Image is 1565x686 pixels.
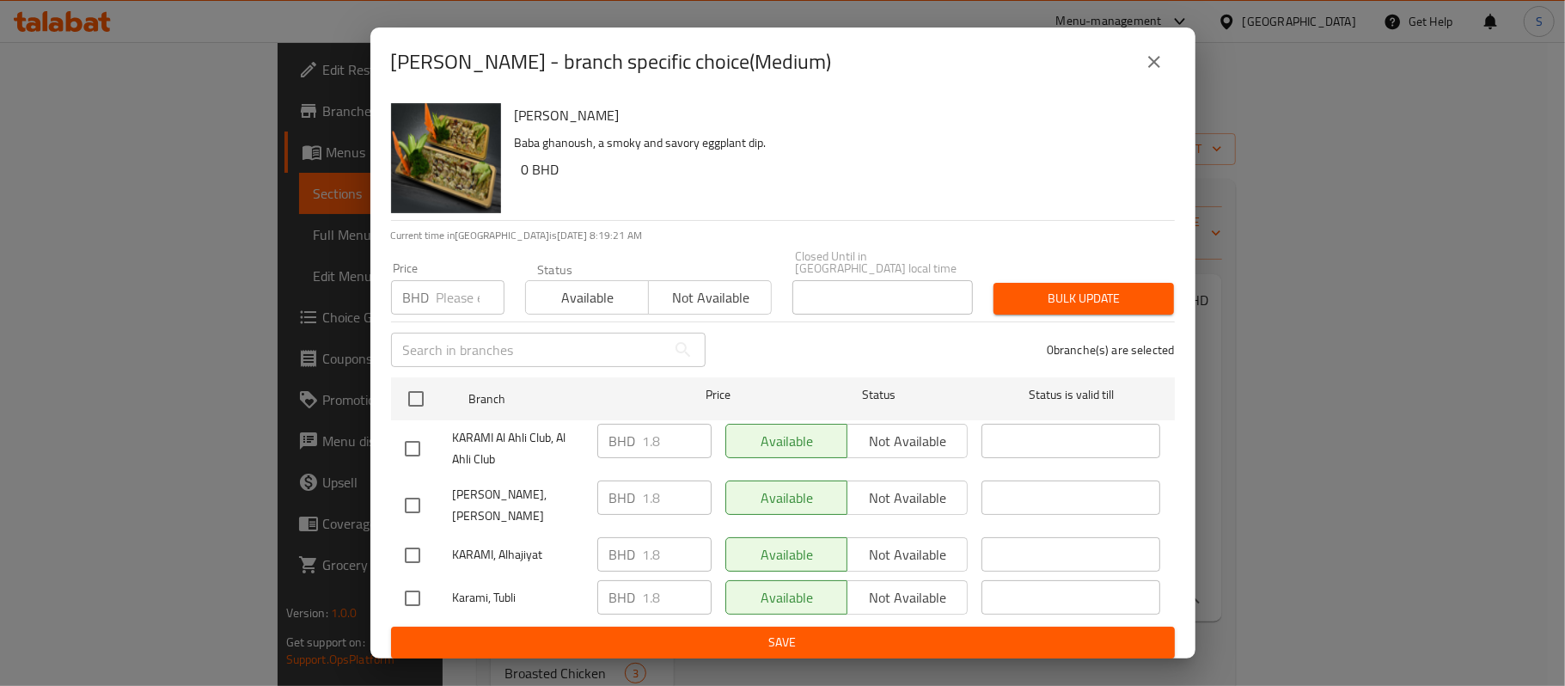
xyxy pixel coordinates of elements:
span: Karami, Tubli [453,587,584,609]
p: BHD [403,287,430,308]
span: KARAMI, Alhajiyat [453,544,584,566]
p: BHD [609,544,636,565]
button: close [1134,41,1175,83]
span: Status is valid till [981,384,1160,406]
button: Bulk update [993,283,1174,315]
span: Available [533,285,642,310]
p: Baba ghanoush, a smoky and savory eggplant dip. [515,132,1161,154]
button: Available [525,280,649,315]
p: BHD [609,431,636,451]
span: Status [789,384,968,406]
p: BHD [609,487,636,508]
span: KARAMI Al Ahli Club, Al Ahli Club [453,427,584,470]
span: Price [661,384,775,406]
span: Bulk update [1007,288,1160,309]
input: Please enter price [643,580,712,615]
p: BHD [609,587,636,608]
span: Save [405,632,1161,653]
span: Branch [468,389,647,410]
p: Current time in [GEOGRAPHIC_DATA] is [DATE] 8:19:21 AM [391,228,1175,243]
p: 0 branche(s) are selected [1047,341,1175,358]
h2: [PERSON_NAME] - branch specific choice(Medium) [391,48,832,76]
input: Please enter price [643,424,712,458]
input: Please enter price [437,280,504,315]
button: Save [391,627,1175,658]
input: Search in branches [391,333,666,367]
button: Not available [648,280,772,315]
span: Not available [656,285,765,310]
h6: 0 BHD [522,157,1161,181]
input: Please enter price [643,481,712,515]
img: Baba Ghanoch [391,103,501,213]
h6: [PERSON_NAME] [515,103,1161,127]
span: [PERSON_NAME], [PERSON_NAME] [453,484,584,527]
input: Please enter price [643,537,712,572]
